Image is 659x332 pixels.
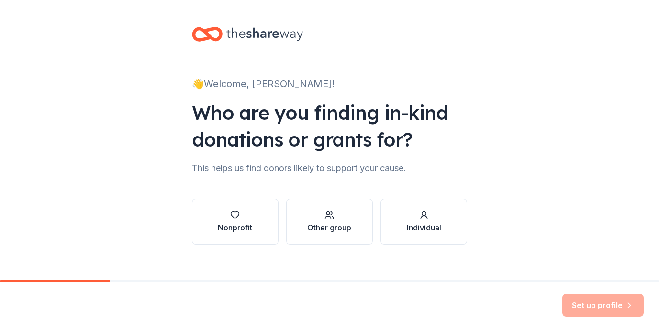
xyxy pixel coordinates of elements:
[192,76,468,92] div: 👋 Welcome, [PERSON_NAME]!
[192,160,468,176] div: This helps us find donors likely to support your cause.
[286,199,373,245] button: Other group
[192,99,468,153] div: Who are you finding in-kind donations or grants for?
[192,199,279,245] button: Nonprofit
[407,222,441,233] div: Individual
[218,222,252,233] div: Nonprofit
[307,222,351,233] div: Other group
[380,199,467,245] button: Individual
